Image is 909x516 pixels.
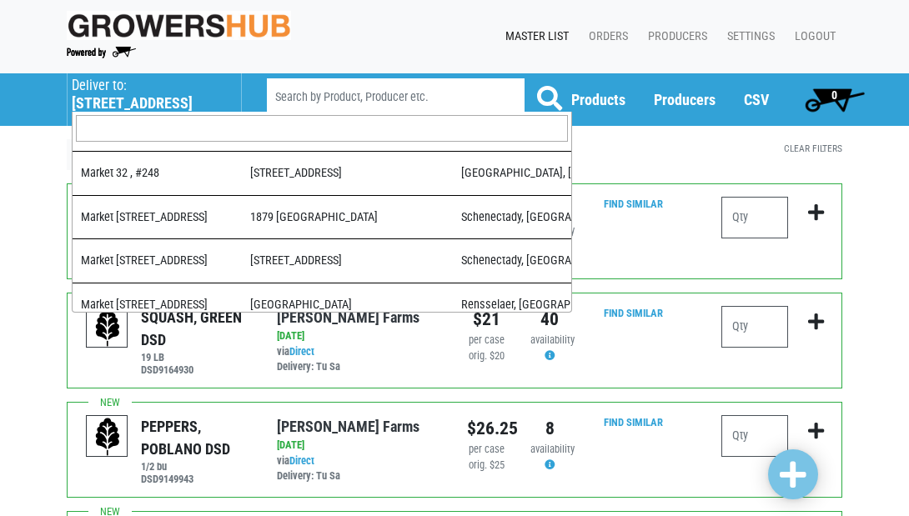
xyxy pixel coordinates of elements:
img: original-fc7597fdc6adbb9d0e2ae620e786d1a2.jpg [67,11,291,40]
div: 1879 [GEOGRAPHIC_DATA] [238,208,449,227]
a: Orders [575,21,635,53]
div: Market [STREET_ADDRESS] [68,296,238,314]
a: Producers [654,91,716,108]
div: PEPPERS, POBLANO DSD [141,415,251,460]
div: per case [467,333,505,348]
div: orig. $20 [467,348,505,364]
div: 40 [530,306,569,333]
a: Settings [714,21,781,53]
div: [GEOGRAPHIC_DATA] [238,296,449,314]
a: [PERSON_NAME] Farms [277,418,419,435]
div: via [277,453,442,485]
a: Clear Filters [784,143,842,154]
a: Master List [492,21,575,53]
a: CSV [744,91,769,108]
span: Market 32 Balltown Road, #191 (442 Balltown Rd, Schenectady, NY 12304, USA) [72,73,237,113]
h6: DSD9149943 [141,473,251,485]
div: [DATE] [277,328,442,344]
div: per case [467,442,505,458]
span: availability [530,333,575,346]
div: Schenectady, [GEOGRAPHIC_DATA] [449,252,575,270]
span: availability [530,443,575,455]
div: via [277,344,442,376]
input: Search by Product, Producer etc. [267,78,525,116]
a: Find Similar [604,416,663,428]
a: Direct [289,345,314,358]
div: Market [STREET_ADDRESS] [68,208,238,227]
div: Market 32 , #248 [68,164,238,183]
div: 8 [530,415,569,442]
div: $21 [467,306,505,333]
img: Powered by Big Wheelbarrow [67,47,136,58]
div: [DATE] [277,438,442,453]
img: placeholder-variety-43d6402dacf2d531de610a020419775a.svg [87,307,128,348]
span: 0 [831,88,837,102]
a: [PERSON_NAME] Farms [277,308,419,326]
a: XMarket [STREET_ADDRESS] [67,139,229,171]
div: [GEOGRAPHIC_DATA], [GEOGRAPHIC_DATA] [449,164,575,183]
div: SQUASH, GREEN DSD [141,306,251,351]
a: 0 [797,83,871,116]
a: Producers [635,21,714,53]
div: Delivery: Tu Sa [277,359,442,375]
a: Products [571,91,625,108]
div: orig. $25 [467,458,505,473]
h6: 19 LB [141,351,251,363]
div: Market [STREET_ADDRESS] [68,252,238,270]
h5: [STREET_ADDRESS] [72,94,224,113]
input: Qty [721,306,788,348]
div: Schenectady, [GEOGRAPHIC_DATA] [449,208,575,227]
a: Logout [781,21,842,53]
a: Direct [289,454,314,467]
input: Qty [721,415,788,457]
img: placeholder-variety-43d6402dacf2d531de610a020419775a.svg [87,416,128,458]
div: $26.25 [467,415,505,442]
div: Rensselaer, [GEOGRAPHIC_DATA] [449,296,575,314]
p: Deliver to: [72,78,224,94]
a: Find Similar [604,307,663,319]
div: Delivery: Tu Sa [277,468,442,484]
div: [STREET_ADDRESS] [238,164,449,183]
a: Find Similar [604,198,663,210]
div: [STREET_ADDRESS] [238,252,449,270]
input: Qty [721,197,788,238]
h6: 1/2 bu [141,460,251,473]
h6: DSD9164930 [141,363,251,376]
